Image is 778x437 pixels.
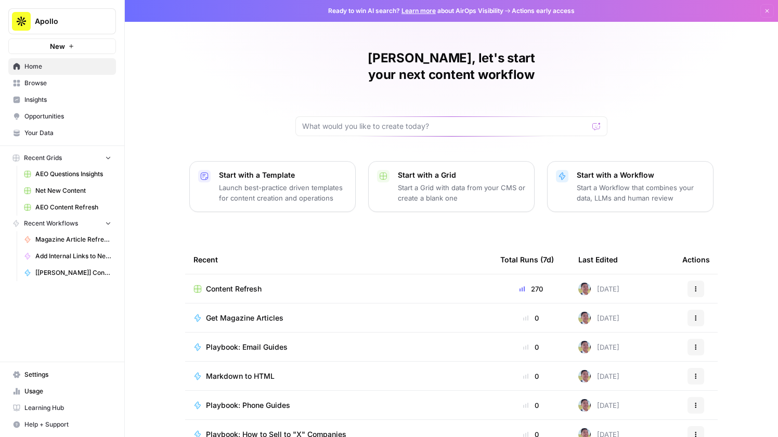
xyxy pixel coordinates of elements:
[19,199,116,216] a: AEO Content Refresh
[547,161,714,212] button: Start with a WorkflowStart a Workflow that combines your data, LLMs and human review
[8,8,116,34] button: Workspace: Apollo
[8,366,116,383] a: Settings
[35,16,98,27] span: Apollo
[193,371,484,381] a: Markdown to HTML
[24,387,111,396] span: Usage
[500,284,562,294] div: 270
[401,7,436,15] a: Learn more
[206,371,275,381] span: Markdown to HTML
[24,370,111,379] span: Settings
[578,283,591,295] img: 99f2gcj60tl1tjps57nny4cf0tt1
[302,121,588,131] input: What would you like to create today?
[219,182,347,203] p: Launch best-practice driven templates for content creation and operations
[193,400,484,410] a: Playbook: Phone Guides
[512,6,575,16] span: Actions early access
[578,341,591,353] img: 99f2gcj60tl1tjps57nny4cf0tt1
[578,370,591,382] img: 99f2gcj60tl1tjps57nny4cf0tt1
[578,312,619,324] div: [DATE]
[24,420,111,429] span: Help + Support
[295,50,607,83] h1: [PERSON_NAME], let's start your next content workflow
[578,245,618,274] div: Last Edited
[24,128,111,138] span: Your Data
[206,284,262,294] span: Content Refresh
[206,400,290,410] span: Playbook: Phone Guides
[500,400,562,410] div: 0
[8,416,116,433] button: Help + Support
[35,235,111,244] span: Magazine Article Refresher
[206,342,288,352] span: Playbook: Email Guides
[35,203,111,212] span: AEO Content Refresh
[328,6,503,16] span: Ready to win AI search? about AirOps Visibility
[8,75,116,91] a: Browse
[8,125,116,141] a: Your Data
[682,245,710,274] div: Actions
[578,341,619,353] div: [DATE]
[578,399,619,412] div: [DATE]
[368,161,535,212] button: Start with a GridStart a Grid with data from your CMS or create a blank one
[578,312,591,324] img: 99f2gcj60tl1tjps57nny4cf0tt1
[8,383,116,400] a: Usage
[35,169,111,179] span: AEO Questions Insights
[35,186,111,195] span: Net New Content
[8,108,116,125] a: Opportunities
[189,161,356,212] button: Start with a TemplateLaunch best-practice driven templates for content creation and operations
[8,38,116,54] button: New
[8,58,116,75] a: Home
[500,313,562,323] div: 0
[19,264,116,281] a: [[PERSON_NAME]] Content Refresh
[12,12,31,31] img: Apollo Logo
[500,371,562,381] div: 0
[19,248,116,264] a: Add Internal Links to New Article
[19,182,116,199] a: Net New Content
[578,399,591,412] img: 99f2gcj60tl1tjps57nny4cf0tt1
[8,400,116,416] a: Learning Hub
[577,170,705,180] p: Start with a Workflow
[500,342,562,352] div: 0
[193,245,484,274] div: Recent
[578,370,619,382] div: [DATE]
[24,112,111,121] span: Opportunities
[8,91,116,108] a: Insights
[8,150,116,166] button: Recent Grids
[24,153,62,163] span: Recent Grids
[50,41,65,51] span: New
[35,268,111,277] span: [[PERSON_NAME]] Content Refresh
[398,182,526,203] p: Start a Grid with data from your CMS or create a blank one
[19,231,116,248] a: Magazine Article Refresher
[219,170,347,180] p: Start with a Template
[193,313,484,323] a: Get Magazine Articles
[35,251,111,261] span: Add Internal Links to New Article
[24,403,111,413] span: Learning Hub
[19,166,116,182] a: AEO Questions Insights
[193,342,484,352] a: Playbook: Email Guides
[24,78,111,88] span: Browse
[577,182,705,203] p: Start a Workflow that combines your data, LLMs and human review
[578,283,619,295] div: [DATE]
[24,219,78,228] span: Recent Workflows
[398,170,526,180] p: Start with a Grid
[500,245,554,274] div: Total Runs (7d)
[24,95,111,104] span: Insights
[193,284,484,294] a: Content Refresh
[8,216,116,231] button: Recent Workflows
[206,313,283,323] span: Get Magazine Articles
[24,62,111,71] span: Home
